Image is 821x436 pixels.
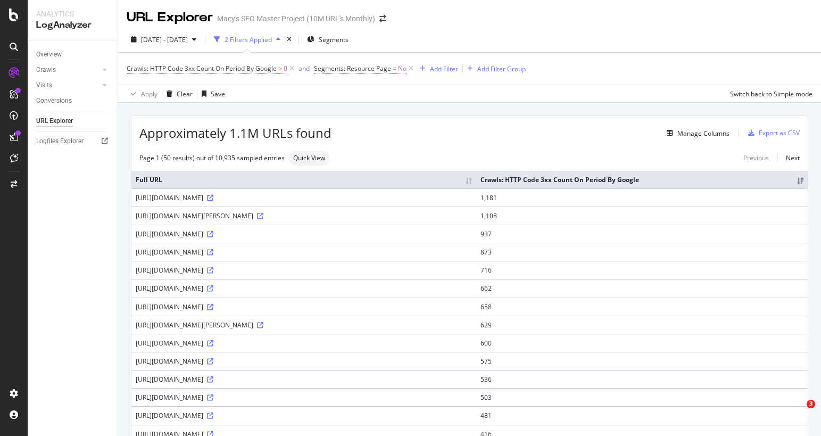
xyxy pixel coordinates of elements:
td: 1,108 [476,207,808,225]
div: Switch back to Simple mode [730,89,812,98]
div: Conversions [36,95,72,106]
button: Switch back to Simple mode [726,85,812,102]
div: Apply [141,89,157,98]
div: [URL][DOMAIN_NAME][PERSON_NAME] [136,211,472,220]
div: [URL][DOMAIN_NAME] [136,248,472,257]
div: Logfiles Explorer [36,136,84,147]
div: 2 Filters Applied [225,35,272,44]
div: Macy's SEO Master Project (10M URL's Monthly) [217,13,375,24]
button: Add Filter [416,62,458,75]
div: [URL][DOMAIN_NAME] [136,357,472,366]
div: [URL][DOMAIN_NAME][PERSON_NAME] [136,320,472,330]
a: Crawls [36,64,99,76]
div: [URL][DOMAIN_NAME] [136,302,472,311]
th: Full URL: activate to sort column ascending [131,171,476,188]
td: 629 [476,316,808,334]
div: Crawls [36,64,56,76]
th: Crawls: HTTP Code 3xx Count On Period By Google: activate to sort column ascending [476,171,808,188]
button: 2 Filters Applied [210,31,285,48]
span: 0 [284,61,287,76]
span: Segments [319,35,349,44]
td: 937 [476,225,808,243]
div: [URL][DOMAIN_NAME] [136,229,472,238]
div: Overview [36,49,62,60]
div: [URL][DOMAIN_NAME] [136,393,472,402]
td: 536 [476,370,808,388]
span: [DATE] - [DATE] [141,35,188,44]
button: Manage Columns [662,127,729,139]
span: Approximately 1.1M URLs found [139,124,331,142]
td: 575 [476,352,808,370]
div: Export as CSV [759,128,800,137]
div: Page 1 (50 results) out of 10,935 sampled entries [139,153,285,162]
div: arrow-right-arrow-left [379,15,386,22]
button: Add Filter Group [463,62,526,75]
a: Visits [36,80,99,91]
div: Visits [36,80,52,91]
div: URL Explorer [127,9,213,27]
div: Analytics [36,9,109,19]
td: 1,181 [476,188,808,207]
div: [URL][DOMAIN_NAME] [136,339,472,348]
button: Save [197,85,225,102]
div: Manage Columns [677,129,729,138]
div: [URL][DOMAIN_NAME] [136,375,472,384]
div: Save [211,89,225,98]
div: [URL][DOMAIN_NAME] [136,193,472,202]
td: 873 [476,243,808,261]
td: 503 [476,388,808,406]
div: Clear [177,89,193,98]
div: Add Filter Group [477,64,526,73]
span: Crawls: HTTP Code 3xx Count On Period By Google [127,64,277,73]
iframe: Intercom live chat [785,400,810,425]
td: 600 [476,334,808,352]
a: Next [777,150,800,166]
td: 658 [476,298,808,316]
a: Overview [36,49,110,60]
span: > [278,64,282,73]
span: No [398,61,407,76]
div: [URL][DOMAIN_NAME] [136,411,472,420]
button: and [298,63,310,73]
div: LogAnalyzer [36,19,109,31]
div: Add Filter [430,64,458,73]
div: [URL][DOMAIN_NAME] [136,266,472,275]
div: times [285,34,294,45]
button: Apply [127,85,157,102]
button: Export as CSV [744,125,800,142]
a: Conversions [36,95,110,106]
span: 3 [807,400,815,408]
td: 481 [476,406,808,424]
div: and [298,64,310,73]
button: Segments [303,31,353,48]
span: Segments: Resource Page [314,64,391,73]
div: [URL][DOMAIN_NAME] [136,284,472,293]
div: neutral label [289,151,329,166]
span: Quick View [293,155,325,161]
a: URL Explorer [36,116,110,127]
button: [DATE] - [DATE] [127,31,201,48]
td: 716 [476,261,808,279]
div: URL Explorer [36,116,73,127]
a: Logfiles Explorer [36,136,110,147]
span: = [393,64,396,73]
td: 662 [476,279,808,297]
button: Clear [162,85,193,102]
